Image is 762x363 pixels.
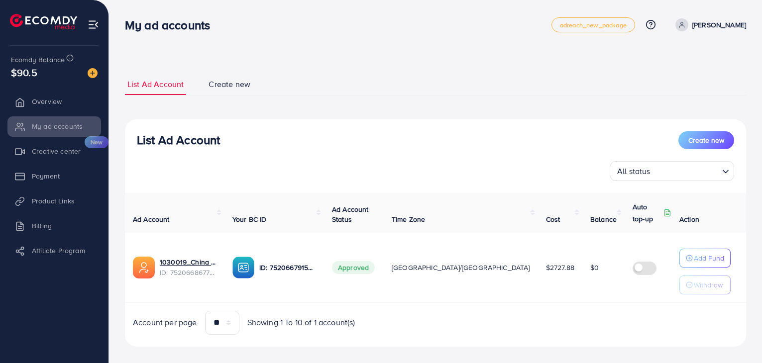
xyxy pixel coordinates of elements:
div: <span class='underline'>1030019_China Cart_1751042137044</span></br>7520668677315182609 [160,257,217,277]
span: Ad Account [133,214,170,224]
span: Create new [209,79,250,90]
div: Search for option [610,161,734,181]
span: $0 [590,263,599,272]
span: Time Zone [392,214,425,224]
span: $2727.88 [546,263,574,272]
a: [PERSON_NAME] [671,18,746,31]
img: menu [88,19,99,30]
span: Ad Account Status [332,204,369,224]
span: Showing 1 To 10 of 1 account(s) [247,317,355,328]
img: ic-ads-acc.e4c84228.svg [133,257,155,278]
h3: My ad accounts [125,18,218,32]
span: ID: 7520668677315182609 [160,268,217,277]
span: $90.5 [11,65,37,80]
span: Cost [546,214,560,224]
img: image [88,68,98,78]
button: Withdraw [679,275,731,294]
span: Your BC ID [232,214,267,224]
p: [PERSON_NAME] [692,19,746,31]
span: Approved [332,261,375,274]
p: Add Fund [694,252,724,264]
img: logo [10,14,77,29]
input: Search for option [653,162,718,179]
span: adreach_new_package [560,22,627,28]
span: Create new [688,135,724,145]
button: Create new [678,131,734,149]
span: [GEOGRAPHIC_DATA]/[GEOGRAPHIC_DATA] [392,263,530,272]
p: Auto top-up [633,201,661,225]
span: Balance [590,214,617,224]
button: Add Fund [679,249,731,268]
span: Ecomdy Balance [11,55,65,65]
span: Action [679,214,699,224]
img: ic-ba-acc.ded83a64.svg [232,257,254,278]
p: Withdraw [694,279,723,291]
p: ID: 7520667915251908626 [259,262,316,273]
span: List Ad Account [127,79,184,90]
a: 1030019_China Cart_1751042137044 [160,257,217,267]
span: Account per page [133,317,197,328]
h3: List Ad Account [137,133,220,147]
span: All status [615,164,653,179]
a: adreach_new_package [551,17,635,32]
